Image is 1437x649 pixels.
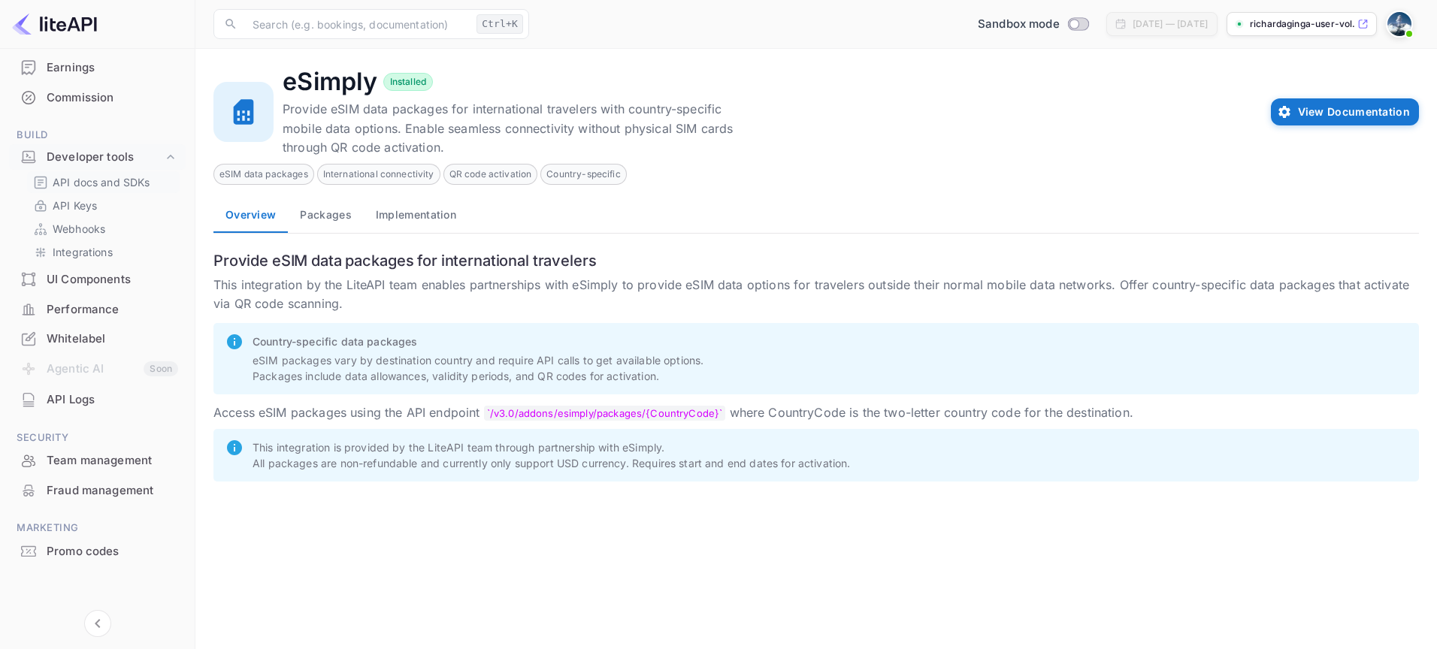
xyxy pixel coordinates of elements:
[33,221,174,237] a: Webhooks
[1133,17,1208,31] div: [DATE] — [DATE]
[253,334,1407,349] p: Country-specific data packages
[288,197,363,233] button: Packages
[33,174,174,190] a: API docs and SDKs
[9,446,186,475] div: Team management
[47,149,163,166] div: Developer tools
[9,295,186,323] a: Performance
[213,276,1419,314] p: This integration by the LiteAPI team enables partnerships with eSimply to provide eSIM data optio...
[214,168,313,181] span: eSIM data packages
[9,385,186,413] a: API Logs
[213,403,1419,423] p: Access eSIM packages using the API endpoint where CountryCode is the two-letter country code for ...
[47,543,178,560] div: Promo codes
[47,271,178,288] div: UI Components
[9,83,186,113] div: Commission
[9,295,186,324] div: Performance
[27,218,180,240] div: Webhooks
[484,406,726,421] code: /v3.0/addons/esimply/packages/ {CountryCode}
[53,198,97,213] p: API Keys
[47,301,178,318] div: Performance
[1250,17,1354,31] p: richardaginga-user-vol...
[9,265,186,293] a: UI Components
[9,446,186,474] a: Team management
[84,610,111,637] button: Collapse navigation
[283,67,377,97] h4: eSimply
[213,197,288,233] button: Overview
[53,244,113,260] p: Integrations
[541,168,625,181] span: Country-specific
[12,12,97,36] img: LiteAPI logo
[27,241,180,263] div: Integrations
[9,476,186,506] div: Fraud management
[9,53,186,83] div: Earnings
[47,452,178,469] div: Team management
[9,265,186,294] div: UI Components
[9,53,186,81] a: Earnings
[972,16,1094,33] div: Switch to Production mode
[33,198,174,213] a: API Keys
[253,352,1407,384] p: eSIM packages vary by destination country and require API calls to get available options. Package...
[47,391,178,409] div: API Logs
[47,59,178,77] div: Earnings
[364,197,468,233] button: Implementation
[213,252,1419,270] h6: Provide eSIM data packages for international travelers
[27,171,180,193] div: API docs and SDKs
[244,9,470,39] input: Search (e.g. bookings, documentation)
[47,89,178,107] div: Commission
[47,482,178,500] div: Fraud management
[9,83,186,111] a: Commission
[283,100,734,158] p: Provide eSIM data packages for international travelers with country-specific mobile data options....
[1387,12,1411,36] img: Richardaginga User
[33,244,174,260] a: Integrations
[9,520,186,536] span: Marketing
[253,439,1407,471] p: This integration is provided by the LiteAPI team through partnership with eSimply. All packages a...
[47,331,178,348] div: Whitelabel
[444,168,537,181] span: QR code activation
[1271,98,1419,125] button: View Documentation
[9,144,186,171] div: Developer tools
[9,385,186,415] div: API Logs
[9,127,186,143] span: Build
[9,476,186,504] a: Fraud management
[27,195,180,216] div: API Keys
[9,324,186,352] a: Whitelabel
[53,174,150,190] p: API docs and SDKs
[384,75,432,89] span: Installed
[9,324,186,354] div: Whitelabel
[9,430,186,446] span: Security
[53,221,105,237] p: Webhooks
[476,14,523,34] div: Ctrl+K
[318,168,440,181] span: International connectivity
[978,16,1060,33] span: Sandbox mode
[9,537,186,566] div: Promo codes
[9,537,186,565] a: Promo codes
